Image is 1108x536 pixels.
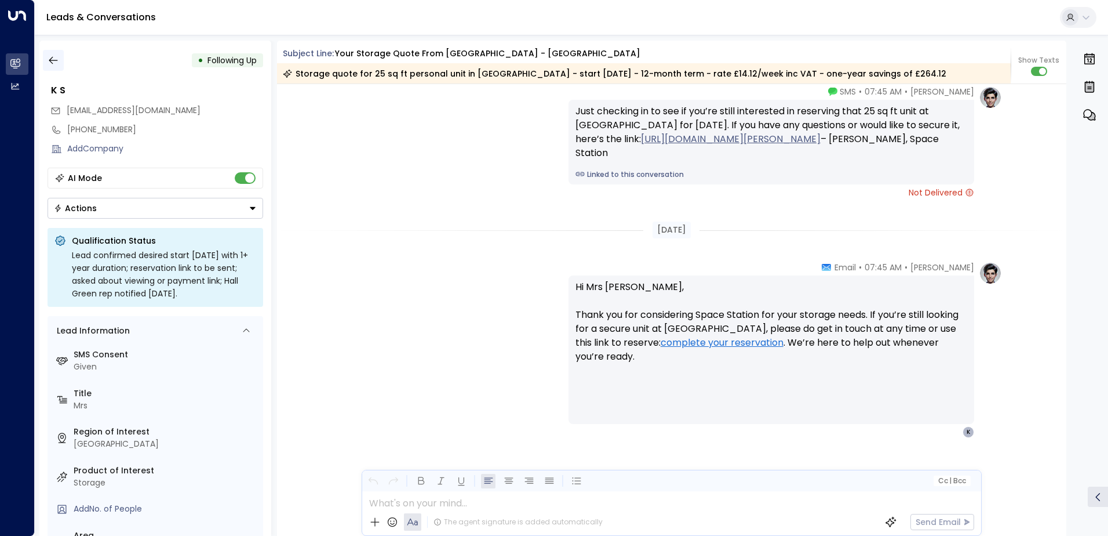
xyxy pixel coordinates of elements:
span: Not Delivered [909,187,974,198]
p: Hi Mrs [PERSON_NAME], Thank you for considering Space Station for your storage needs. If you’re s... [575,280,967,378]
div: [GEOGRAPHIC_DATA] [74,438,258,450]
div: AddNo. of People [74,503,258,515]
span: Following Up [207,55,257,66]
div: Button group with a nested menu [48,198,263,219]
div: Storage quote for 25 sq ft personal unit in [GEOGRAPHIC_DATA] - start [DATE] - 12-month term - ra... [283,68,946,79]
span: • [905,86,907,97]
span: [PERSON_NAME] [910,86,974,97]
p: Qualification Status [72,235,256,247]
label: Product of Interest [74,465,258,477]
span: | [949,477,952,485]
span: khgyhh@gmail.com [67,104,201,117]
div: K S [51,84,263,97]
a: [URL][DOMAIN_NAME][PERSON_NAME] [641,132,821,146]
div: AI Mode [68,172,102,184]
div: Your storage quote from [GEOGRAPHIC_DATA] - [GEOGRAPHIC_DATA] [335,48,640,60]
img: profile-logo.png [979,262,1002,285]
span: Email [834,262,856,273]
a: complete your reservation [661,336,783,350]
a: Leads & Conversations [46,10,156,24]
div: Storage [74,477,258,489]
span: • [859,262,862,273]
div: Lead confirmed desired start [DATE] with 1+ year duration; reservation link to be sent; asked abo... [72,249,256,300]
div: [DATE] [653,222,691,238]
label: SMS Consent [74,349,258,361]
button: Redo [386,474,400,488]
button: Actions [48,198,263,219]
a: Linked to this conversation [575,169,967,180]
span: SMS [840,86,856,97]
div: [PHONE_NUMBER] [67,124,263,136]
span: Show Texts [1018,55,1059,66]
div: Mrs [74,400,258,412]
button: Undo [366,474,380,488]
span: [PERSON_NAME] [910,262,974,273]
div: The agent signature is added automatically [433,517,603,527]
label: Region of Interest [74,426,258,438]
div: Actions [54,203,97,213]
div: Given [74,361,258,373]
span: 07:45 AM [865,86,902,97]
div: • [198,50,203,71]
button: Cc|Bcc [933,476,970,487]
div: Lead Information [53,325,130,337]
span: Subject Line: [283,48,334,59]
span: 07:45 AM [865,262,902,273]
div: Just checking in to see if you’re still interested in reserving that 25 sq ft unit at [GEOGRAPHIC... [575,104,967,160]
label: Title [74,387,258,400]
span: [EMAIL_ADDRESS][DOMAIN_NAME] [67,104,201,116]
span: • [905,262,907,273]
span: • [859,86,862,97]
div: K [963,426,974,438]
img: profile-logo.png [979,86,1002,109]
div: AddCompany [67,143,263,155]
span: Cc Bcc [938,477,965,485]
